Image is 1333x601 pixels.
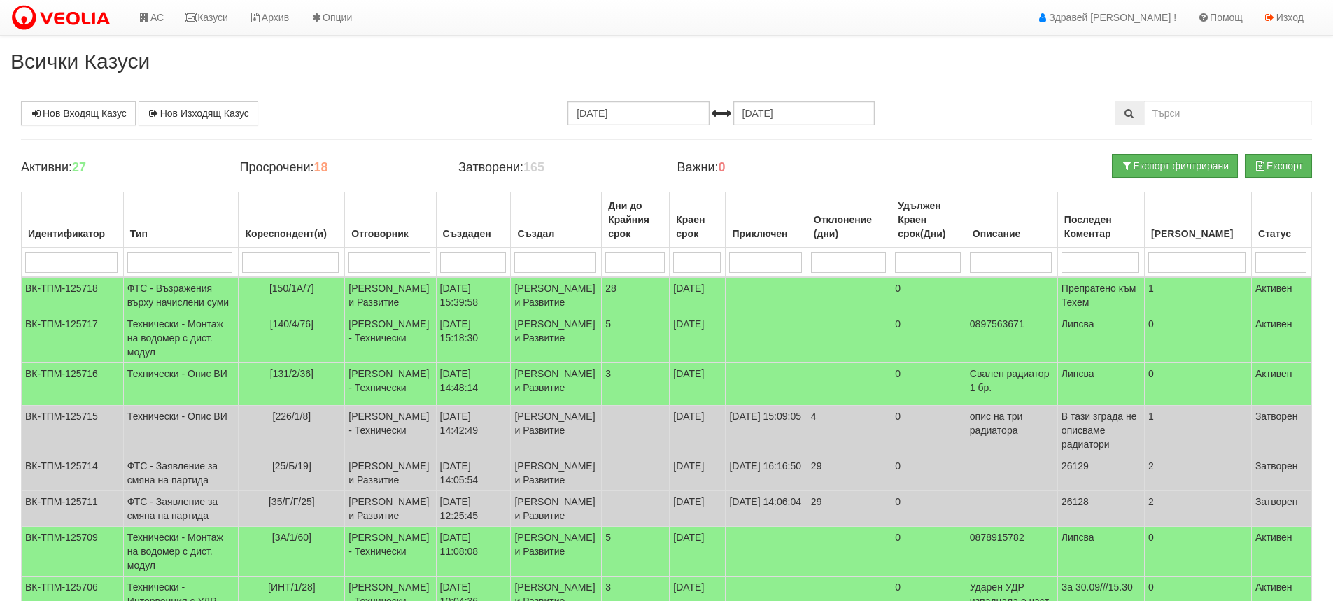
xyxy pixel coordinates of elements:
th: Брой Файлове: No sort applied, activate to apply an ascending sort [1145,192,1252,248]
td: ВК-ТПМ-125716 [22,363,124,406]
td: 0 [891,363,966,406]
td: [DATE] 14:06:04 [726,491,807,527]
td: 0 [891,277,966,313]
span: Липсва [1062,368,1094,379]
div: Тип [127,224,235,243]
div: Приключен [729,224,803,243]
td: Активен [1251,313,1311,363]
th: Идентификатор: No sort applied, activate to apply an ascending sort [22,192,124,248]
span: За 30.09///15.30 [1062,581,1133,593]
span: Препратено към Техем [1062,283,1136,308]
th: Краен срок: No sort applied, activate to apply an ascending sort [670,192,726,248]
div: Отговорник [348,224,432,243]
td: ВК-ТПМ-125715 [22,406,124,455]
td: [DATE] 15:18:30 [436,313,511,363]
td: [PERSON_NAME] и Развитие [511,277,602,313]
span: 5 [605,532,611,543]
td: 0 [1145,313,1252,363]
h4: Важни: [677,161,874,175]
div: Описание [970,224,1054,243]
input: Търсене по Идентификатор, Бл/Вх/Ап, Тип, Описание, Моб. Номер, Имейл, Файл, Коментар, [1144,101,1312,125]
th: Отклонение (дни): No sort applied, activate to apply an ascending sort [807,192,891,248]
td: ВК-ТПМ-125711 [22,491,124,527]
span: Липсва [1062,318,1094,330]
td: [DATE] [670,455,726,491]
th: Кореспондент(и): No sort applied, activate to apply an ascending sort [239,192,345,248]
td: [PERSON_NAME] - Технически [345,406,436,455]
div: Краен срок [673,210,721,243]
b: 0 [719,160,726,174]
div: Последен Коментар [1062,210,1141,243]
td: Активен [1251,277,1311,313]
td: [DATE] [670,277,726,313]
td: ФТС - Заявление за смяна на партида [123,455,239,491]
td: ВК-ТПМ-125709 [22,527,124,577]
td: [PERSON_NAME] и Развитие [511,406,602,455]
td: [PERSON_NAME] и Развитие [511,491,602,527]
span: [140/4/76] [270,318,313,330]
td: [PERSON_NAME] и Развитие [511,455,602,491]
td: Активен [1251,527,1311,577]
a: Нов Входящ Казус [21,101,136,125]
div: [PERSON_NAME] [1148,224,1248,243]
span: 26128 [1062,496,1089,507]
div: Дни до Крайния срок [605,196,665,243]
td: [DATE] 14:48:14 [436,363,511,406]
td: Технически - Монтаж на водомер с дист. модул [123,313,239,363]
td: [DATE] 12:25:45 [436,491,511,527]
td: [PERSON_NAME] и Развитие [345,491,436,527]
td: Технически - Опис ВИ [123,406,239,455]
td: Затворен [1251,455,1311,491]
th: Приключен: No sort applied, activate to apply an ascending sort [726,192,807,248]
span: 26129 [1062,460,1089,472]
div: Статус [1255,224,1308,243]
h4: Затворени: [458,161,656,175]
th: Дни до Крайния срок: No sort applied, activate to apply an ascending sort [602,192,670,248]
button: Експорт филтрирани [1112,154,1238,178]
h2: Всички Казуси [10,50,1323,73]
td: Затворен [1251,406,1311,455]
td: 0 [1145,363,1252,406]
div: Кореспондент(и) [242,224,341,243]
span: [3А/1/60] [272,532,311,543]
td: 0 [891,491,966,527]
p: опис на три радиатора [970,409,1054,437]
td: Активен [1251,363,1311,406]
span: 3 [605,368,611,379]
img: VeoliaLogo.png [10,3,117,33]
td: ВК-ТПМ-125714 [22,455,124,491]
b: 27 [72,160,86,174]
div: Удължен Краен срок(Дни) [895,196,962,243]
td: 0 [1145,527,1252,577]
td: [PERSON_NAME] - Технически [345,527,436,577]
div: Създаден [440,224,507,243]
span: [131/2/36] [270,368,313,379]
td: 0 [891,527,966,577]
td: [DATE] [670,313,726,363]
td: [DATE] [670,363,726,406]
a: Нов Изходящ Казус [139,101,258,125]
td: Затворен [1251,491,1311,527]
td: [PERSON_NAME] и Развитие [511,313,602,363]
th: Последен Коментар: No sort applied, activate to apply an ascending sort [1057,192,1144,248]
td: [PERSON_NAME] и Развитие [345,277,436,313]
span: [150/1А/7] [269,283,314,294]
div: Отклонение (дни) [811,210,887,243]
td: Технически - Монтаж на водомер с дист. модул [123,527,239,577]
td: ФТС - Заявление за смяна на партида [123,491,239,527]
td: 4 [807,406,891,455]
th: Отговорник: No sort applied, activate to apply an ascending sort [345,192,436,248]
td: [DATE] 11:08:08 [436,527,511,577]
td: ВК-ТПМ-125717 [22,313,124,363]
div: Създал [514,224,598,243]
td: [DATE] 14:05:54 [436,455,511,491]
span: 3 [605,581,611,593]
h4: Просрочени: [239,161,437,175]
th: Създал: No sort applied, activate to apply an ascending sort [511,192,602,248]
td: [PERSON_NAME] и Развитие [511,363,602,406]
td: 0 [891,313,966,363]
span: В тази зграда не описваме радиатори [1062,411,1137,450]
span: [35/Г/Г/25] [269,496,315,507]
td: 2 [1145,491,1252,527]
th: Създаден: No sort applied, activate to apply an ascending sort [436,192,511,248]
